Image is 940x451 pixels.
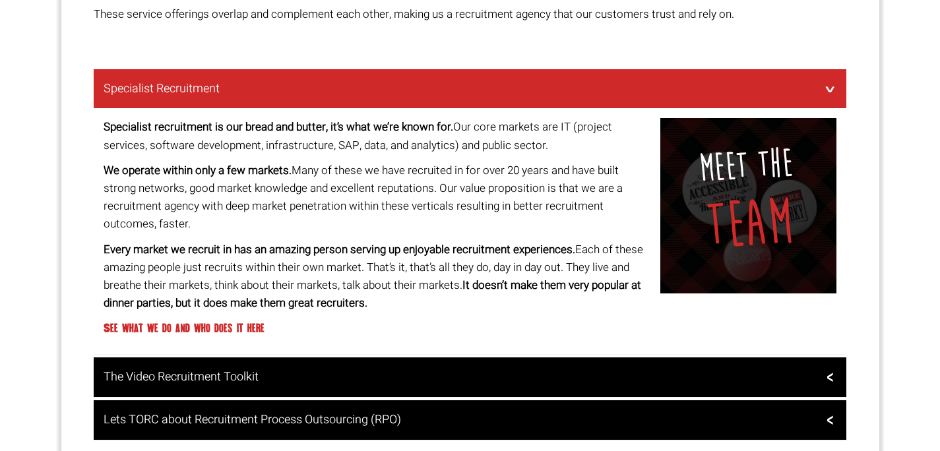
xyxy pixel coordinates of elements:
[104,413,833,427] h3: Lets TORC about Recruitment Process Outsourcing (RPO)
[104,82,833,96] h3: Specialist Recruitment
[94,357,846,397] a: The Video Recruitment Toolkit
[104,119,453,135] strong: Specialist recruitment is our bread and butter, it’s what we’re known for.
[668,140,829,264] h3: Meet the
[104,241,575,258] strong: Every market we recruit in has an amazing person serving up enjoyable recruitment experiences.
[94,38,846,62] h1: Recruitment Company in [GEOGRAPHIC_DATA]
[104,118,650,154] p: Our core markets are IT (project services, software development, infrastructure, SAP, data, and a...
[104,241,650,313] p: Each of these amazing people just recruits within their own market. That’s it, that’s all they do...
[94,400,846,440] a: Lets TORC about Recruitment Process Outsourcing (RPO)
[104,322,265,334] a: See what we do and who does it here
[705,187,794,262] span: team
[94,69,846,109] a: Specialist Recruitment
[104,162,292,179] strong: We operate within only a few markets.
[104,371,833,384] h3: The Video Recruitment Toolkit
[104,162,650,233] p: Many of these we have recruited in for over 20 years and have built strong networks, good market ...
[94,5,846,23] p: These service offerings overlap and complement each other, making us a recruitment agency that ou...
